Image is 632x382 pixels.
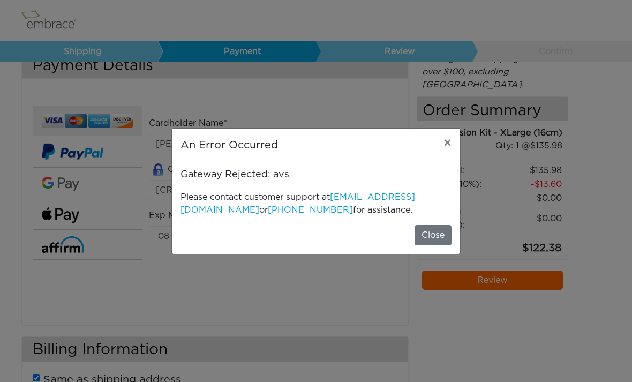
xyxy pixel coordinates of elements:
[268,206,353,214] a: [PHONE_NUMBER]
[443,137,452,150] span: ×
[180,193,415,214] a: [EMAIL_ADDRESS][DOMAIN_NAME]
[415,225,452,245] button: Close
[180,191,452,216] p: Please contact customer support at or for assistance.
[435,129,460,159] button: Close
[180,137,278,153] h5: An Error Occurred
[180,168,452,182] p: Gateway Rejected: avs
